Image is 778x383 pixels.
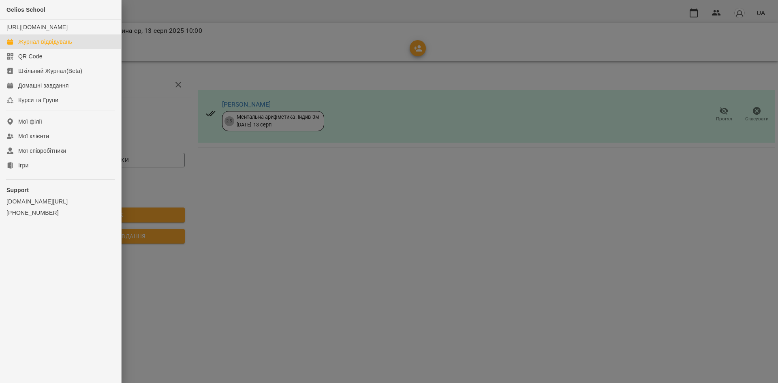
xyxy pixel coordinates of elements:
[18,38,72,46] div: Журнал відвідувань
[18,81,68,90] div: Домашні завдання
[6,6,45,13] span: Gelios School
[18,118,42,126] div: Мої філії
[6,186,115,194] p: Support
[6,197,115,205] a: [DOMAIN_NAME][URL]
[6,24,68,30] a: [URL][DOMAIN_NAME]
[18,52,43,60] div: QR Code
[18,67,82,75] div: Шкільний Журнал(Beta)
[6,209,115,217] a: [PHONE_NUMBER]
[18,147,66,155] div: Мої співробітники
[18,132,49,140] div: Мої клієнти
[18,161,28,169] div: Ігри
[18,96,58,104] div: Курси та Групи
